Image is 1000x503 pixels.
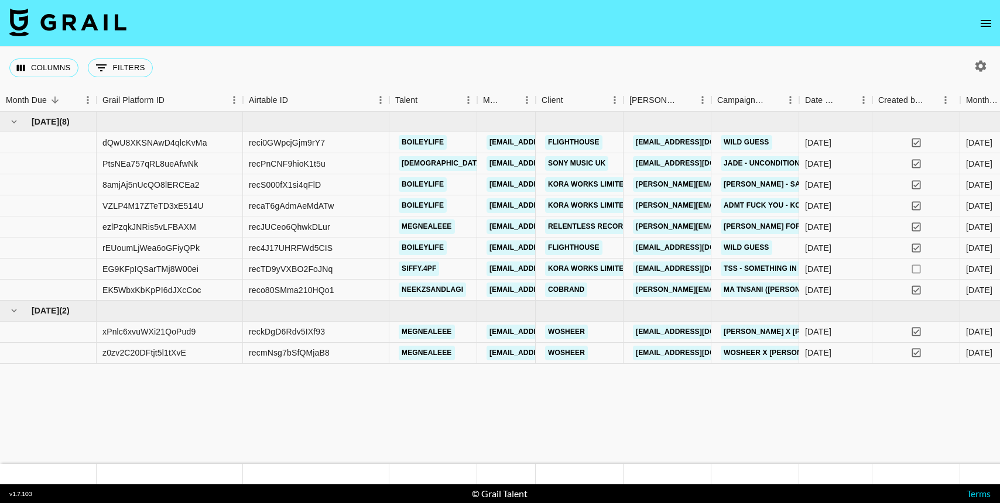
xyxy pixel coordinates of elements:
div: 10/09/2025 [805,137,831,149]
a: megnealeee [399,346,455,360]
div: Aug '25 [966,326,992,337]
div: Manager [483,89,502,112]
div: 15/09/2025 [805,158,831,170]
button: Sort [47,92,63,108]
span: [DATE] [32,305,59,316]
button: Menu [460,91,477,109]
button: Sort [563,92,580,108]
a: Ma Tnsani ([PERSON_NAME]) [721,282,833,297]
a: [PERSON_NAME] Ford -MegNealeee x Relentless Records [721,219,957,234]
div: Airtable ID [249,89,288,112]
a: [EMAIL_ADDRESS][DOMAIN_NAME] [633,240,764,255]
button: Menu [518,91,536,109]
a: [EMAIL_ADDRESS][DOMAIN_NAME] [487,346,618,360]
button: Menu [225,91,243,109]
div: Created by Grail Team [878,89,924,112]
div: recmNsg7bSfQMjaB8 [249,347,330,359]
span: ( 8 ) [59,116,70,128]
div: recTD9yVXBO2FoJNq [249,263,333,275]
a: [EMAIL_ADDRESS][DOMAIN_NAME] [487,261,618,276]
div: Manager [477,89,536,112]
a: ADMT Fuck You - Kora x Boiley Life [721,198,867,213]
button: Menu [606,91,624,109]
div: Campaign (Type) [711,89,799,112]
div: 17/09/2025 [805,284,831,296]
button: Sort [502,92,518,108]
div: Airtable ID [243,89,389,112]
a: Terms [967,488,991,499]
a: Sony Music UK [545,156,608,171]
div: z0zv2C20DFtjt5l1tXvE [102,347,186,359]
div: Client [536,89,624,112]
div: Sep '25 [966,284,992,296]
div: Month Due [6,89,47,112]
div: Campaign (Type) [717,89,765,112]
button: Sort [677,92,694,108]
a: [EMAIL_ADDRESS][DOMAIN_NAME] [633,156,764,171]
a: wild guess [721,135,772,150]
button: Menu [937,91,954,109]
a: [EMAIL_ADDRESS][DOMAIN_NAME] [487,177,618,192]
a: megnealeee [399,325,455,339]
div: Sep '25 [966,221,992,233]
div: Sep '25 [966,263,992,275]
button: Sort [924,92,940,108]
a: [PERSON_NAME][EMAIL_ADDRESS][DOMAIN_NAME] [633,282,824,297]
div: Sep '25 [966,158,992,170]
a: Wosheer [545,325,588,339]
a: wild guess [721,240,772,255]
a: [PERSON_NAME][EMAIL_ADDRESS][DOMAIN_NAME] [633,177,824,192]
a: Jade - Unconditional [721,156,812,171]
span: ( 2 ) [59,305,70,316]
div: PtsNEa757qRL8ueAfwNk [102,158,198,170]
a: [EMAIL_ADDRESS][DOMAIN_NAME] [633,325,764,339]
a: boileylife [399,240,447,255]
a: [PERSON_NAME] x [PERSON_NAME] [721,325,855,339]
div: v 1.7.103 [9,490,32,498]
a: [EMAIL_ADDRESS][DOMAIN_NAME] [633,346,764,360]
div: Booker [624,89,711,112]
div: reci0GWpcjGjm9rY7 [249,137,325,149]
div: Date Created [799,89,872,112]
a: Wosheer x [PERSON_NAME] [721,346,833,360]
div: recS000fX1si4qFlD [249,179,321,191]
a: KORA WORKS LIMITED [545,177,632,192]
div: Grail Platform ID [97,89,243,112]
div: 05/09/2025 [805,263,831,275]
button: Menu [694,91,711,109]
a: boileylife [399,177,447,192]
button: hide children [6,113,22,130]
div: Sep '25 [966,242,992,254]
div: Sep '25 [966,179,992,191]
a: [EMAIL_ADDRESS][DOMAIN_NAME] [487,135,618,150]
a: KORA WORKS LIMITED [545,261,632,276]
a: boileylife [399,198,447,213]
button: hide children [6,302,22,319]
div: Created by Grail Team [872,89,960,112]
button: Menu [372,91,389,109]
a: [PERSON_NAME][EMAIL_ADDRESS][DOMAIN_NAME] [633,198,824,213]
button: Select columns [9,58,78,77]
div: rec4J17UHRFWd5CIS [249,242,333,254]
button: Sort [765,92,782,108]
a: megnealeee [399,219,455,234]
div: Aug '25 [966,347,992,359]
div: Month Due [966,89,999,112]
a: [PERSON_NAME] - Save Me - KORA x Boiley Life [721,177,905,192]
a: [PERSON_NAME][EMAIL_ADDRESS][DOMAIN_NAME] [633,219,824,234]
div: 19/08/2025 [805,326,831,337]
div: Sep '25 [966,200,992,212]
div: 08/09/2025 [805,200,831,212]
div: 08/09/2025 [805,179,831,191]
div: EK5WbxKbKpPI6dJXcCoc [102,284,201,296]
a: [EMAIL_ADDRESS][DOMAIN_NAME] [487,198,618,213]
a: [EMAIL_ADDRESS][DOMAIN_NAME] [487,240,618,255]
div: ezlPzqkJNRis5vLFBAXM [102,221,196,233]
a: boileylife [399,135,447,150]
a: KORA WORKS LIMITED [545,198,632,213]
div: xPnlc6xvuWXi21QoPud9 [102,326,196,337]
div: dQwU8XKSNAwD4qlcKvMa [102,137,207,149]
div: © Grail Talent [472,488,528,499]
a: [EMAIL_ADDRESS][DOMAIN_NAME] [633,135,764,150]
a: [EMAIL_ADDRESS][DOMAIN_NAME] [487,282,618,297]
